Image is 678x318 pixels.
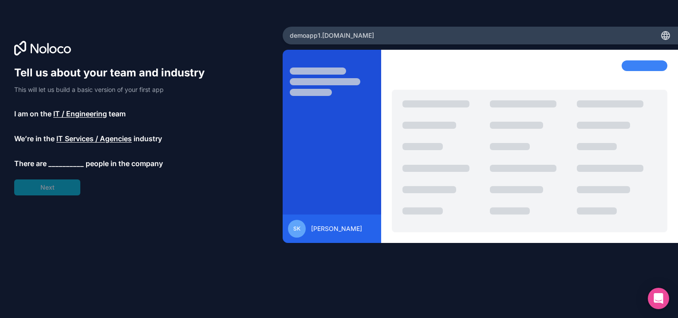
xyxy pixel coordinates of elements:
span: I am on the [14,108,51,119]
div: Open Intercom Messenger [648,288,669,309]
span: We’re in the [14,133,55,144]
p: This will let us build a basic version of your first app [14,85,213,94]
span: SK [293,225,300,232]
span: people in the company [86,158,163,169]
span: IT Services / Agencies [56,133,132,144]
span: team [109,108,126,119]
span: IT / Engineering [53,108,107,119]
span: __________ [48,158,84,169]
h1: Tell us about your team and industry [14,66,213,80]
span: industry [134,133,162,144]
span: demoapp1 .[DOMAIN_NAME] [290,31,374,40]
span: [PERSON_NAME] [311,224,362,233]
span: There are [14,158,47,169]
